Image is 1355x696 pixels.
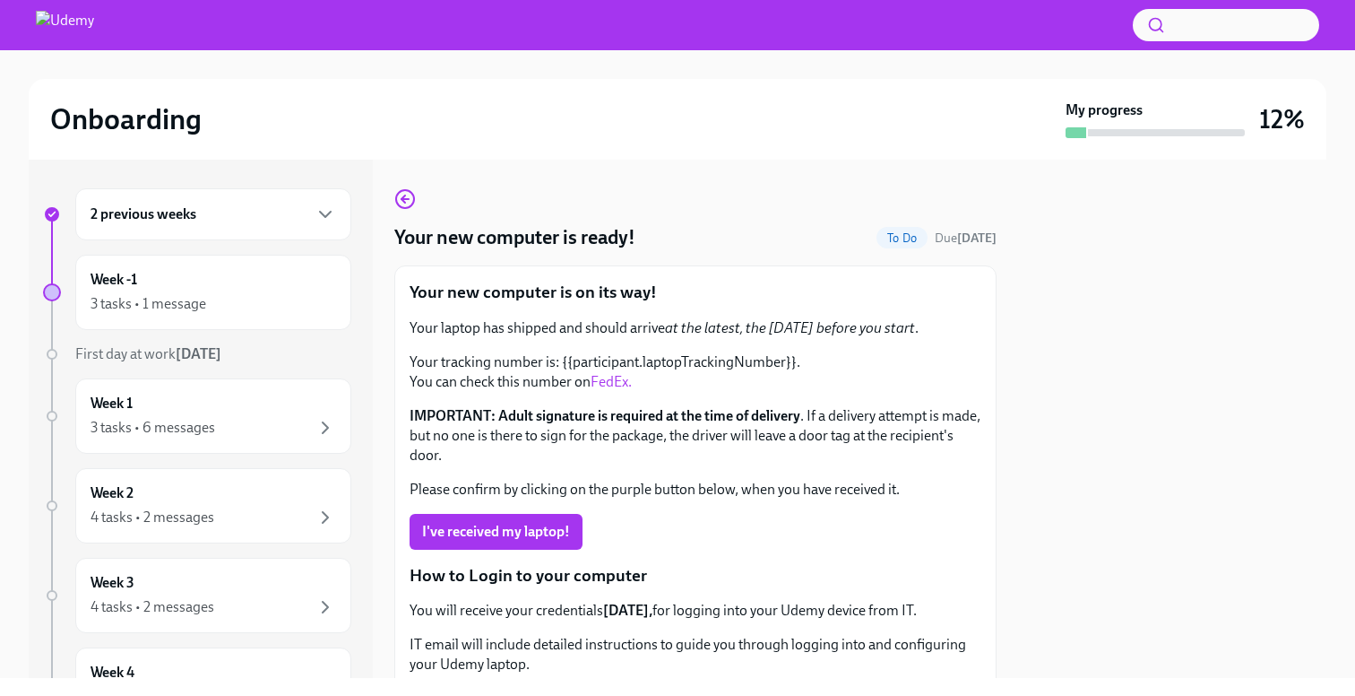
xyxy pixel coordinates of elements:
[91,597,214,617] div: 4 tasks • 2 messages
[43,558,351,633] a: Week 34 tasks • 2 messages
[1066,100,1143,120] strong: My progress
[603,602,652,619] strong: [DATE],
[410,281,981,304] p: Your new computer is on its way!
[91,663,134,683] h6: Week 4
[410,318,981,338] p: Your laptop has shipped and should arrive .
[957,231,997,246] strong: [DATE]
[410,514,583,550] button: I've received my laptop!
[91,418,215,438] div: 3 tasks • 6 messages
[876,231,928,245] span: To Do
[91,508,214,527] div: 4 tasks • 2 messages
[410,635,981,674] p: IT email will include detailed instructions to guide you through logging into and configuring you...
[43,344,351,364] a: First day at work[DATE]
[43,255,351,330] a: Week -13 tasks • 1 message
[43,468,351,544] a: Week 24 tasks • 2 messages
[91,204,196,224] h6: 2 previous weeks
[394,224,635,251] h4: Your new computer is ready!
[91,394,133,413] h6: Week 1
[91,294,206,314] div: 3 tasks • 1 message
[591,373,632,390] a: FedEx.
[665,319,915,336] em: at the latest, the [DATE] before you start
[410,601,981,621] p: You will receive your credentials for logging into your Udemy device from IT.
[935,231,997,246] span: Due
[410,564,981,587] p: How to Login to your computer
[91,483,134,503] h6: Week 2
[1259,103,1305,135] h3: 12%
[410,407,800,424] strong: IMPORTANT: Adult signature is required at the time of delivery
[36,11,94,39] img: Udemy
[91,270,137,290] h6: Week -1
[410,352,981,392] p: Your tracking number is: {{participant.laptopTrackingNumber}}. You can check this number on
[410,480,981,500] p: Please confirm by clicking on the purple button below, when you have received it.
[75,188,351,240] div: 2 previous weeks
[50,101,202,137] h2: Onboarding
[43,378,351,454] a: Week 13 tasks • 6 messages
[422,523,570,541] span: I've received my laptop!
[935,230,997,247] span: September 6th, 2025 13:00
[410,406,981,465] p: . If a delivery attempt is made, but no one is there to sign for the package, the driver will lea...
[176,345,221,362] strong: [DATE]
[75,345,221,362] span: First day at work
[91,573,134,593] h6: Week 3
